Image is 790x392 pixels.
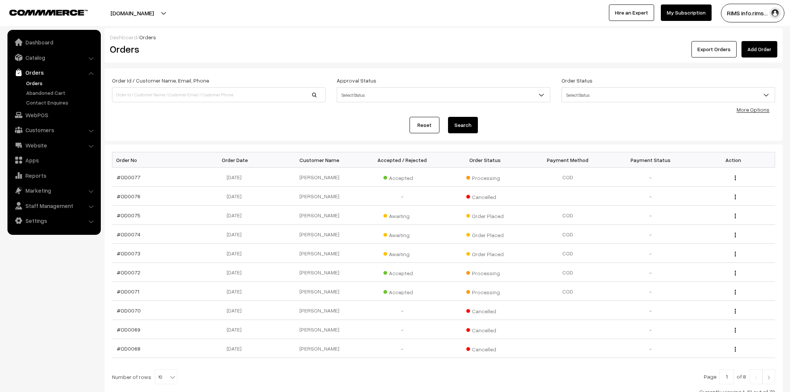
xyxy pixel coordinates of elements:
a: Orders [24,79,98,87]
a: Website [9,139,98,152]
td: [DATE] [195,244,278,263]
td: [PERSON_NAME] [278,301,361,320]
div: / [110,33,777,41]
span: Select Status [337,88,550,102]
td: [PERSON_NAME] [278,263,361,282]
td: COD [526,168,609,187]
td: [DATE] [195,168,278,187]
td: - [609,225,692,244]
span: Cancelled [466,305,504,315]
a: Settings [9,214,98,227]
span: Processing [466,267,504,277]
th: Payment Method [526,152,609,168]
td: [DATE] [195,187,278,206]
a: Dashboard [110,34,137,40]
img: Menu [735,175,736,180]
th: Order Date [195,152,278,168]
td: [DATE] [195,339,278,358]
a: #OD0069 [117,326,140,333]
a: #OD0072 [117,269,140,276]
img: Menu [735,271,736,276]
td: - [361,187,444,206]
a: Marketing [9,184,98,197]
td: - [609,206,692,225]
label: Order Id / Customer Name, Email, Phone [112,77,209,84]
img: Menu [735,195,736,199]
th: Order No [112,152,195,168]
label: Approval Status [337,77,376,84]
td: [DATE] [195,320,278,339]
a: Add Order [741,41,777,57]
img: Menu [735,328,736,333]
td: - [609,282,692,301]
td: COD [526,225,609,244]
a: COMMMERCE [9,7,75,16]
button: Export Orders [691,41,737,57]
span: Awaiting [383,248,421,258]
a: Staff Management [9,199,98,212]
td: [DATE] [195,282,278,301]
td: - [361,320,444,339]
td: COD [526,244,609,263]
a: WebPOS [9,108,98,122]
img: user [769,7,781,19]
th: Order Status [444,152,526,168]
td: COD [526,282,609,301]
span: Awaiting [383,210,421,220]
td: - [609,320,692,339]
span: 10 [155,369,177,384]
span: Number of rows [112,373,151,381]
img: Menu [735,214,736,218]
td: [DATE] [195,263,278,282]
a: Reports [9,169,98,182]
a: Contact Enquires [24,99,98,106]
a: #OD0071 [117,288,139,295]
td: - [609,187,692,206]
img: Menu [735,347,736,352]
td: [PERSON_NAME] [278,244,361,263]
span: Page [704,373,716,380]
td: [DATE] [195,206,278,225]
td: [PERSON_NAME] [278,206,361,225]
th: Action [692,152,775,168]
span: Cancelled [466,324,504,334]
img: Menu [735,309,736,314]
a: #OD0068 [117,345,140,352]
td: [DATE] [195,225,278,244]
td: - [609,339,692,358]
a: #OD0074 [117,231,140,237]
td: - [609,244,692,263]
img: Menu [735,252,736,256]
td: [PERSON_NAME] [278,168,361,187]
span: Accepted [383,172,421,182]
img: Menu [735,233,736,237]
th: Accepted / Rejected [361,152,444,168]
span: Accepted [383,267,421,277]
a: More Options [737,106,769,113]
img: COMMMERCE [9,10,88,15]
td: - [361,339,444,358]
td: COD [526,263,609,282]
a: Customers [9,123,98,137]
td: [PERSON_NAME] [278,225,361,244]
span: Order Placed [466,248,504,258]
td: [PERSON_NAME] [278,339,361,358]
span: Processing [466,286,504,296]
button: [DOMAIN_NAME] [84,4,180,22]
img: Right [765,375,772,380]
th: Payment Status [609,152,692,168]
span: Cancelled [466,191,504,201]
button: RIMS info.rims… [721,4,784,22]
span: 10 [155,370,177,385]
input: Order Id / Customer Name / Customer Email / Customer Phone [112,87,326,102]
a: #OD0073 [117,250,140,256]
td: COD [526,206,609,225]
span: Select Status [337,87,550,102]
a: Catalog [9,51,98,64]
span: Order Placed [466,210,504,220]
td: - [361,301,444,320]
a: Reset [410,117,439,133]
span: Processing [466,172,504,182]
span: Orders [139,34,156,40]
img: Menu [735,290,736,295]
